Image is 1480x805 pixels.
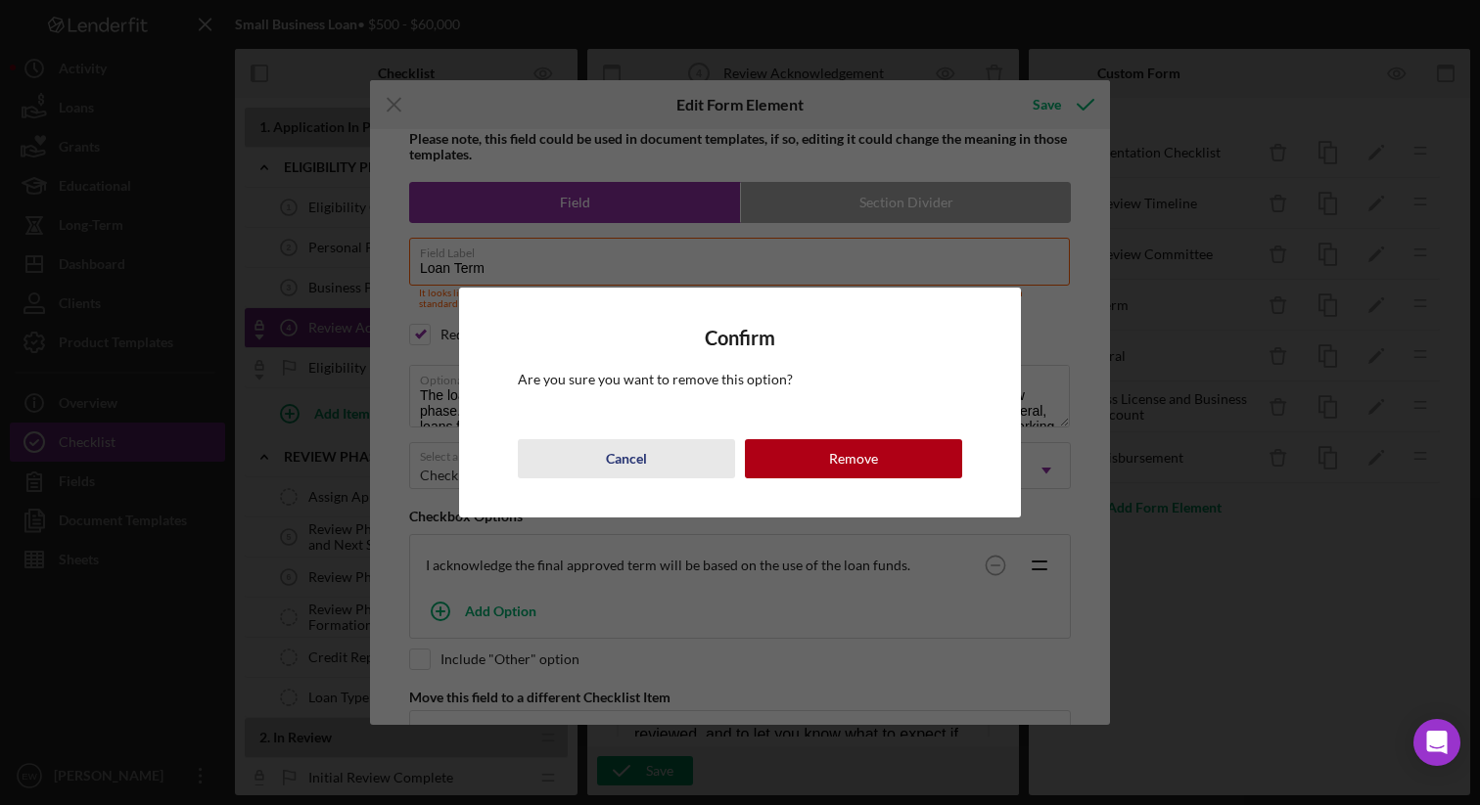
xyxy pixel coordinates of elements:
[745,439,962,478] button: Remove
[606,439,647,478] div: Cancel
[16,16,353,125] div: We use this form to provide information about the types of documents we may collect during the ap...
[16,16,353,388] body: Rich Text Area. Press ALT-0 for help.
[829,439,878,478] div: Remove
[518,439,735,478] button: Cancel
[1413,719,1460,766] div: Open Intercom Messenger
[16,147,353,256] div: Information on this form is designed to give you general insight about the application, approval,...
[518,327,962,349] h4: Confirm
[518,369,962,390] p: Are you sure you want to remove this option?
